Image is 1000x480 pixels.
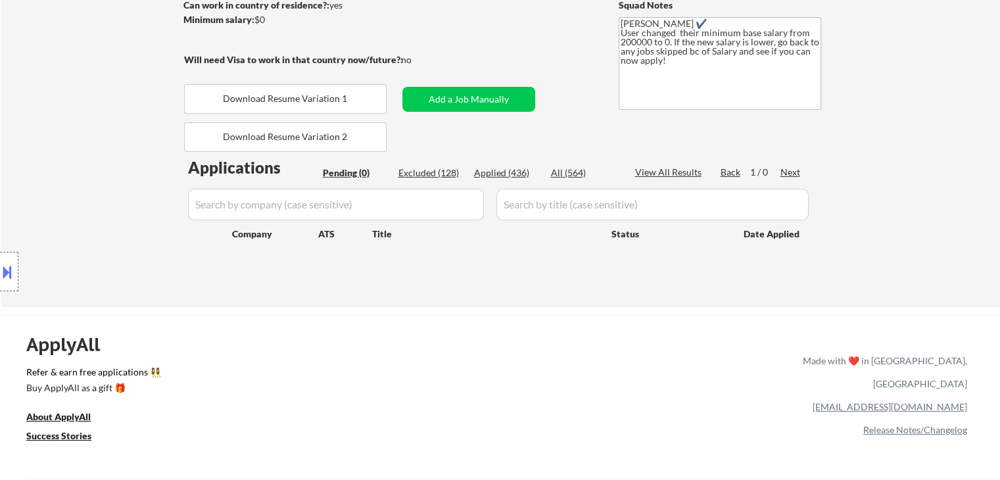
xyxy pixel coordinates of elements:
input: Search by company (case sensitive) [188,189,484,220]
div: Made with ❤️ in [GEOGRAPHIC_DATA], [GEOGRAPHIC_DATA] [798,349,967,395]
a: Release Notes/Changelog [863,424,967,435]
div: Date Applied [744,228,801,241]
div: Title [372,228,599,241]
div: Applied (436) [474,166,540,180]
a: Refer & earn free applications 👯‍♀️ [26,368,528,381]
div: Pending (0) [323,166,389,180]
div: Company [232,228,318,241]
button: Download Resume Variation 1 [184,84,387,114]
div: 1 / 0 [750,166,780,179]
div: $0 [183,13,402,26]
div: Applications [188,160,318,176]
div: Back [721,166,742,179]
a: [EMAIL_ADDRESS][DOMAIN_NAME] [813,401,967,412]
div: Next [780,166,801,179]
strong: Will need Visa to work in that country now/future?: [184,54,403,65]
button: Add a Job Manually [402,87,535,112]
div: All (564) [551,166,617,180]
strong: Minimum salary: [183,14,254,25]
div: ATS [318,228,372,241]
input: Search by title (case sensitive) [496,189,809,220]
div: no [401,53,439,66]
div: Excluded (128) [398,166,464,180]
div: Status [611,222,725,245]
div: View All Results [635,166,705,179]
button: Download Resume Variation 2 [184,122,387,152]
